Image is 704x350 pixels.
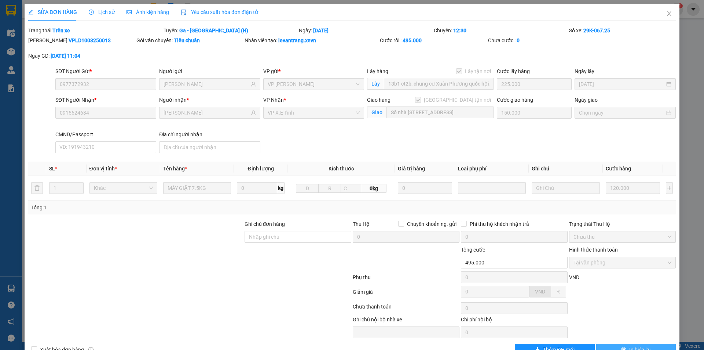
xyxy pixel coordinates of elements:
span: Khác [94,183,153,194]
b: 495.000 [403,37,422,43]
div: Người nhận [159,96,260,104]
span: user [251,110,256,115]
input: D [296,184,319,193]
b: 29K-067.25 [583,28,610,33]
div: Ngày GD: [28,52,135,60]
span: Chuyển khoản ng. gửi [404,220,459,228]
span: Định lượng [247,166,274,172]
span: Đơn vị tính [89,166,117,172]
div: Phụ thu [352,273,460,286]
b: Ga - [GEOGRAPHIC_DATA] (H) [179,28,248,33]
div: Tuyến: [163,26,298,35]
input: Tên người gửi [164,80,249,88]
span: Lấy tận nơi [462,67,494,75]
div: Số xe: [568,26,676,35]
span: VP Nhận [263,97,284,103]
span: Lấy [367,78,384,90]
b: [DATE] [313,28,329,33]
span: 0kg [361,184,386,193]
span: Giá trị hàng [398,166,425,172]
span: Tổng cước [461,247,485,253]
div: Địa chỉ người nhận [159,130,260,138]
div: Chuyến: [433,26,568,35]
label: Ngày lấy [575,68,594,74]
th: Ghi chú [529,162,602,176]
span: Lịch sử [89,9,115,15]
b: [DATE] 11:04 [51,53,80,59]
input: Ghi Chú [532,182,599,194]
div: Ngày: [298,26,433,35]
b: 12:30 [453,28,466,33]
span: Yêu cầu xuất hóa đơn điện tử [181,9,258,15]
span: Tại văn phòng [573,257,671,268]
div: Nhân viên tạo: [245,36,378,44]
b: VPLD1008250013 [69,37,111,43]
span: Giao hàng [367,97,390,103]
img: icon [181,10,187,15]
b: Trên xe [52,28,70,33]
span: VND [569,274,579,280]
input: Tên người nhận [164,109,249,117]
input: Ngày lấy [579,80,664,88]
span: Ảnh kiện hàng [126,9,169,15]
div: Tổng: 1 [31,203,272,212]
input: C [341,184,361,193]
div: [PERSON_NAME]: [28,36,135,44]
div: Gói vận chuyển: [136,36,243,44]
span: Phí thu hộ khách nhận trả [467,220,532,228]
div: Trạng thái: [27,26,163,35]
span: Giao [367,107,386,118]
label: Ghi chú đơn hàng [245,221,285,227]
input: 0 [398,182,452,194]
input: Giao tận nơi [386,107,494,118]
span: Thu Hộ [353,221,370,227]
span: VP Lê Duẩn [268,79,360,90]
span: Tên hàng [163,166,187,172]
span: SỬA ĐƠN HÀNG [28,9,77,15]
label: Hình thức thanh toán [569,247,618,253]
span: SL [49,166,55,172]
input: Cước lấy hàng [497,78,572,90]
b: 0 [517,37,520,43]
div: Ghi chú nội bộ nhà xe [353,315,459,326]
span: user [251,82,256,87]
span: Lấy hàng [367,68,388,74]
b: Tiêu chuẩn [174,37,200,43]
div: CMND/Passport [55,130,156,138]
label: Ngày giao [575,97,598,103]
input: Địa chỉ của người nhận [159,141,260,153]
button: delete [31,182,43,194]
input: Ghi chú đơn hàng [245,231,351,243]
b: levantrang.xevn [278,37,316,43]
div: Giảm giá [352,288,460,301]
div: Chưa cước : [488,36,595,44]
div: Chi phí nội bộ [461,315,568,326]
span: picture [126,10,132,15]
div: Cước rồi : [380,36,487,44]
div: SĐT Người Gửi [55,67,156,75]
input: 0 [606,182,660,194]
input: R [318,184,341,193]
span: close [666,11,672,17]
span: VP X.E Tỉnh [268,107,360,118]
span: % [557,289,560,295]
span: Chưa thu [573,231,671,242]
div: Chưa thanh toán [352,303,460,315]
span: [GEOGRAPHIC_DATA] tận nơi [421,96,494,104]
span: edit [28,10,33,15]
input: Lấy tận nơi [384,78,494,90]
div: Trạng thái Thu Hộ [569,220,676,228]
div: Người gửi [159,67,260,75]
span: clock-circle [89,10,94,15]
input: Cước giao hàng [497,107,572,119]
input: Ngày giao [579,109,664,117]
button: Close [659,4,679,24]
span: Cước hàng [606,166,631,172]
span: VND [535,289,545,295]
th: Loại phụ phí [455,162,529,176]
label: Cước giao hàng [497,97,533,103]
span: Kích thước [329,166,354,172]
div: VP gửi [263,67,364,75]
label: Cước lấy hàng [497,68,530,74]
input: VD: Bàn, Ghế [163,182,231,194]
